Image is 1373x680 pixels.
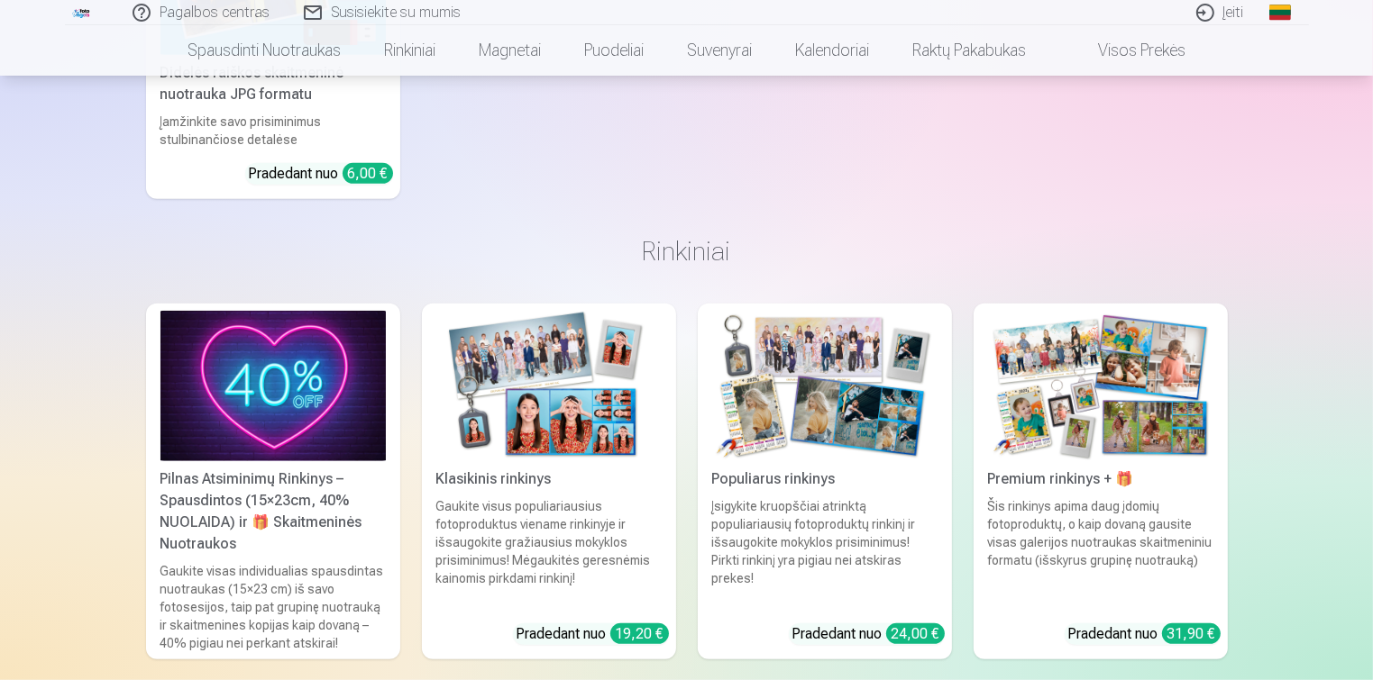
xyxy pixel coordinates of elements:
div: Klasikinis rinkinys [429,468,669,490]
div: Pilnas Atsiminimų Rinkinys – Spausdintos (15×23cm, 40% NUOLAIDA) ir 🎁 Skaitmeninės Nuotraukos [153,468,393,555]
div: Pradedant nuo [517,623,669,645]
img: /fa2 [72,7,92,18]
div: 6,00 € [343,163,393,184]
div: Pradedant nuo [249,163,393,185]
a: Spausdinti nuotraukas [166,25,362,76]
a: Puodeliai [563,25,665,76]
div: Premium rinkinys + 🎁 [981,468,1221,490]
a: Premium rinkinys + 🎁Premium rinkinys + 🎁Šis rinkinys apima daug įdomių fotoproduktų, o kaip dovan... [974,304,1228,659]
a: Raktų pakabukas [891,25,1048,76]
a: Pilnas Atsiminimų Rinkinys – Spausdintos (15×23cm, 40% NUOLAIDA) ir 🎁 Skaitmeninės NuotraukosPiln... [146,304,400,659]
div: Didelės raiškos skaitmeninė nuotrauka JPG formatu [153,62,393,105]
div: Populiarus rinkinys [705,468,945,490]
a: Populiarus rinkinysPopuliarus rinkinysĮsigykite kruopščiai atrinktą populiariausių fotoproduktų r... [698,304,952,659]
img: Pilnas Atsiminimų Rinkinys – Spausdintos (15×23cm, 40% NUOLAIDA) ir 🎁 Skaitmeninės Nuotraukos [160,311,386,461]
div: Gaukite visas individualias spausdintas nuotraukas (15×23 cm) iš savo fotosesijos, taip pat grupi... [153,562,393,652]
a: Magnetai [457,25,563,76]
a: Visos prekės [1048,25,1207,76]
a: Suvenyrai [665,25,773,76]
div: 31,90 € [1162,623,1221,644]
div: Pradedant nuo [792,623,945,645]
h3: Rinkiniai [160,235,1213,267]
div: Įsigykite kruopščiai atrinktą populiariausių fotoproduktų rinkinį ir išsaugokite mokyklos prisimi... [705,497,945,609]
div: Gaukite visus populiariausius fotoproduktus viename rinkinyje ir išsaugokite gražiausius mokyklos... [429,497,669,609]
div: Šis rinkinys apima daug įdomių fotoproduktų, o kaip dovaną gausite visas galerijos nuotraukas ska... [981,497,1221,609]
a: Kalendoriai [773,25,891,76]
img: Klasikinis rinkinys [436,311,662,461]
div: 19,20 € [610,623,669,644]
img: Premium rinkinys + 🎁 [988,311,1213,461]
a: Klasikinis rinkinysKlasikinis rinkinysGaukite visus populiariausius fotoproduktus viename rinkiny... [422,304,676,659]
div: 24,00 € [886,623,945,644]
img: Populiarus rinkinys [712,311,938,461]
a: Rinkiniai [362,25,457,76]
div: Įamžinkite savo prisiminimus stulbinančiose detalėse [153,113,393,149]
div: Pradedant nuo [1068,623,1221,645]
